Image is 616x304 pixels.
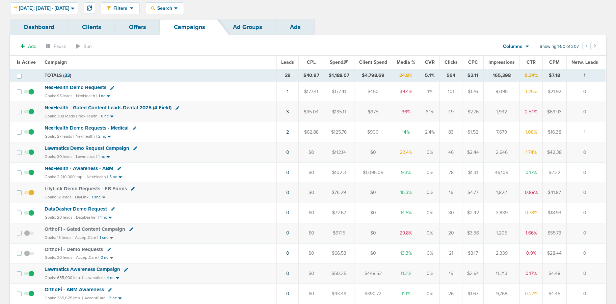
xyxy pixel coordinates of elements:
[98,134,106,139] small: 2 nc
[155,5,174,11] span: Search
[520,243,543,264] td: 0.9%
[542,102,566,122] td: $69.93
[420,69,440,82] td: 5.1%
[420,122,440,142] td: 2.4%
[276,69,299,82] td: 29
[324,122,354,142] td: $125.76
[420,264,440,284] td: 0%
[45,226,125,232] span: OrthoFi - Gated Content Campaign
[324,203,354,223] td: $72.67
[75,195,90,199] small: LilyLink |
[76,134,97,139] small: NexHealth |
[542,264,566,284] td: $4.48
[484,284,520,304] td: 9,768
[420,203,440,223] td: 0%
[566,122,606,142] td: 1
[440,264,462,284] td: 19
[41,69,276,82] td: TOTALS ( )
[425,59,435,65] span: CVR
[299,82,324,102] td: $177.41
[488,59,515,65] span: Impressions
[440,223,462,243] td: 20
[87,174,108,179] small: NexHealth |
[420,82,440,102] td: 1%
[45,286,104,293] span: OrthoFi - ABM Awareness
[354,102,392,122] td: $375
[392,122,420,142] td: 14%
[542,223,566,243] td: $55.73
[462,183,483,203] td: $4.77
[520,162,543,183] td: 0.17%
[307,59,316,65] span: CPL
[445,59,458,65] span: Clicks
[392,223,420,243] td: 29.8%
[397,59,415,65] span: Media %
[520,284,543,304] td: 0.27%
[462,122,483,142] td: $1.52
[330,59,348,65] span: Spend
[542,69,566,82] td: $7.18
[76,154,97,159] small: Lawmatics |
[484,162,520,183] td: 46,109
[99,93,105,99] small: 1 nc
[299,69,324,82] td: $40.97
[45,134,74,139] small: Goals: 27 leads |
[566,264,606,284] td: 0
[45,105,171,111] span: NexHealth - Gated Content Leads Dental 2025 (4 Field)
[76,255,99,260] small: AcceptCare |
[324,264,354,284] td: $50.25
[484,264,520,284] td: 11,213
[440,82,462,102] td: 101
[160,19,219,35] a: Campaigns
[462,223,483,243] td: $3.36
[324,183,354,203] td: $76.29
[100,215,107,220] small: 1 nc
[354,223,392,243] td: $0
[392,69,420,82] td: 24.8%
[440,122,462,142] td: 83
[440,183,462,203] td: 16
[542,284,566,304] td: $4.45
[462,243,483,264] td: $3.17
[527,59,536,65] span: CTR
[549,59,560,65] span: CPM
[571,59,598,65] span: Netw. Leads
[392,142,420,163] td: 22.4%
[286,291,289,297] a: 0
[286,250,289,256] a: 0
[84,275,105,280] small: Lawmatics |
[542,183,566,203] td: $41.87
[45,255,75,260] small: Goals: 30 leads |
[45,59,67,65] span: Campaign
[392,162,420,183] td: 9.3%
[299,264,324,284] td: $0
[286,271,289,276] a: 0
[542,243,566,264] td: $28.44
[92,195,101,200] small: 1 snc
[286,170,289,175] a: 0
[98,154,105,159] small: 1 nc
[392,284,420,304] td: 11.1%
[420,142,440,163] td: 0%
[299,122,324,142] td: $62.88
[420,243,440,264] td: 0%
[287,89,289,94] a: 1
[281,59,294,65] span: Leads
[286,129,289,135] a: 2
[45,266,120,272] span: Lawmatics Awareness Campaign
[354,69,392,82] td: $4,798.69
[286,230,289,236] a: 0
[420,284,440,304] td: 0%
[68,19,115,35] a: Clients
[324,102,354,122] td: $135.11
[64,73,70,78] span: 33
[542,142,566,163] td: $42.38
[45,186,127,192] span: LilyLink Demo Requests - FB Forms
[45,174,85,179] small: Goals: 2,210,000 imp. |
[420,162,440,183] td: 0%
[566,82,606,102] td: 0
[542,122,566,142] td: $16.38
[440,69,462,82] td: 564
[440,162,462,183] td: 78
[45,145,129,151] span: Lawmatics Demo Request Campaign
